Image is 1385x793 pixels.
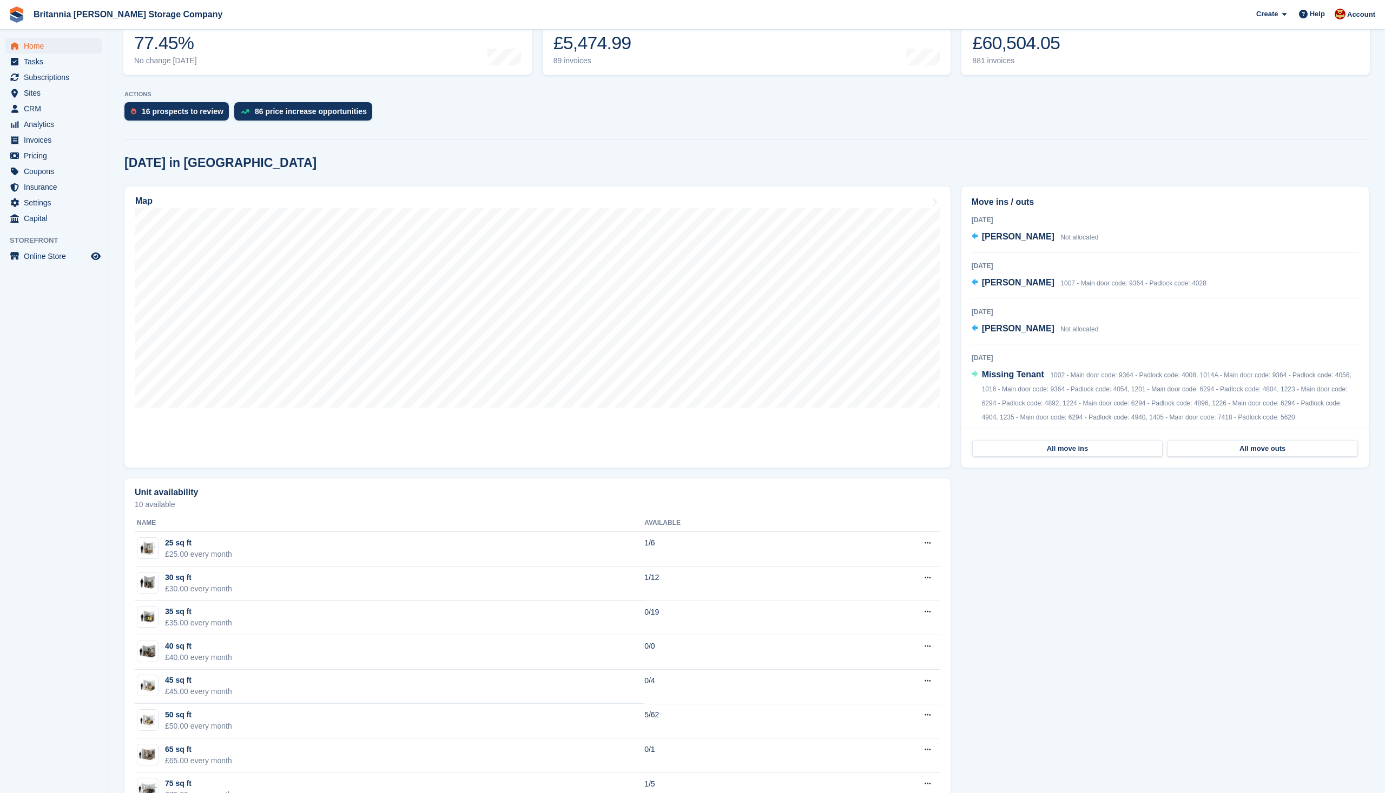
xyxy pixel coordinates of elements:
[123,6,532,75] a: Occupancy 77.45% No change [DATE]
[24,132,89,148] span: Invoices
[134,56,197,65] div: No change [DATE]
[972,440,1163,457] a: All move ins
[165,606,232,617] div: 35 sq ft
[5,249,102,264] a: menu
[24,148,89,163] span: Pricing
[137,575,158,590] img: 30-sqft-unit.jpg
[24,195,89,210] span: Settings
[24,101,89,116] span: CRM
[165,744,232,755] div: 65 sq ft
[644,532,826,567] td: 1/6
[1347,9,1375,20] span: Account
[24,85,89,101] span: Sites
[165,641,232,652] div: 40 sq ft
[644,738,826,773] td: 0/1
[135,501,940,508] p: 10 available
[1060,234,1098,241] span: Not allocated
[131,108,136,115] img: prospect-51fa495bee0391a8d652442698ab0144808aea92771e9ea1ae160a38d050c398.svg
[10,235,108,246] span: Storefront
[124,156,316,170] h2: [DATE] in [GEOGRAPHIC_DATA]
[24,164,89,179] span: Coupons
[5,85,102,101] a: menu
[972,276,1206,290] a: [PERSON_NAME] 1007 - Main door code: 9364 - Padlock code: 4028
[234,102,378,126] a: 86 price increase opportunities
[137,678,158,694] img: 50-sqft-unit.jpg
[1060,325,1098,333] span: Not allocated
[165,572,232,583] div: 30 sq ft
[124,91,1369,98] p: ACTIONS
[644,601,826,635] td: 0/19
[982,370,1044,379] span: Missing Tenant
[972,322,1099,336] a: [PERSON_NAME] Not allocated
[972,215,1358,225] div: [DATE]
[972,32,1060,54] div: £60,504.05
[1310,9,1325,19] span: Help
[135,515,644,532] th: Name
[644,567,826,601] td: 1/12
[124,102,234,126] a: 16 prospects to review
[165,755,232,767] div: £65.00 every month
[24,117,89,132] span: Analytics
[1167,440,1358,457] a: All move outs
[24,249,89,264] span: Online Store
[9,6,25,23] img: stora-icon-8386f47178a22dfd0bd8f6a31ec36ba5ce8667c1dd55bd0f319d3a0aa187defe.svg
[553,32,634,54] div: £5,474.99
[5,54,102,69] a: menu
[972,56,1060,65] div: 881 invoices
[5,148,102,163] a: menu
[972,230,1099,244] a: [PERSON_NAME] Not allocated
[5,211,102,226] a: menu
[137,747,158,762] img: 64-sqft-unit.jpg
[972,307,1358,317] div: [DATE]
[165,721,232,732] div: £50.00 every month
[982,371,1351,421] span: 1002 - Main door code: 9364 - Padlock code: 4008, 1014A - Main door code: 9364 - Padlock code: 40...
[165,686,232,697] div: £45.00 every month
[137,609,158,625] img: 35-sqft-unit.jpg
[241,109,249,114] img: price_increase_opportunities-93ffe204e8149a01c8c9dc8f82e8f89637d9d84a8eef4429ea346261dce0b2c0.svg
[165,652,232,663] div: £40.00 every month
[1060,279,1206,287] span: 1007 - Main door code: 9364 - Padlock code: 4028
[1335,9,1346,19] img: Einar Agustsson
[972,261,1358,271] div: [DATE]
[5,70,102,85] a: menu
[5,38,102,54] a: menu
[24,211,89,226] span: Capital
[24,70,89,85] span: Subscriptions
[24,179,89,195] span: Insurance
[137,712,158,728] img: 50.jpg
[982,232,1054,241] span: [PERSON_NAME]
[137,541,158,556] img: 25.jpg
[1256,9,1278,19] span: Create
[24,54,89,69] span: Tasks
[644,670,826,704] td: 0/4
[5,132,102,148] a: menu
[89,250,102,263] a: Preview store
[165,537,232,549] div: 25 sq ft
[135,488,198,497] h2: Unit availability
[5,164,102,179] a: menu
[124,186,951,468] a: Map
[972,196,1358,209] h2: Move ins / outs
[165,709,232,721] div: 50 sq ft
[24,38,89,54] span: Home
[165,675,232,686] div: 45 sq ft
[165,549,232,560] div: £25.00 every month
[5,101,102,116] a: menu
[5,117,102,132] a: menu
[644,635,826,670] td: 0/0
[972,353,1358,363] div: [DATE]
[135,196,153,206] h2: Map
[165,583,232,595] div: £30.00 every month
[982,278,1054,287] span: [PERSON_NAME]
[137,644,158,659] img: 40-sqft-unit.jpg
[142,107,223,116] div: 16 prospects to review
[961,6,1370,75] a: Awaiting payment £60,504.05 881 invoices
[5,179,102,195] a: menu
[165,617,232,629] div: £35.00 every month
[543,6,951,75] a: Month-to-date sales £5,474.99 89 invoices
[29,5,227,23] a: Britannia [PERSON_NAME] Storage Company
[134,32,197,54] div: 77.45%
[165,778,232,789] div: 75 sq ft
[255,107,367,116] div: 86 price increase opportunities
[982,324,1054,333] span: [PERSON_NAME]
